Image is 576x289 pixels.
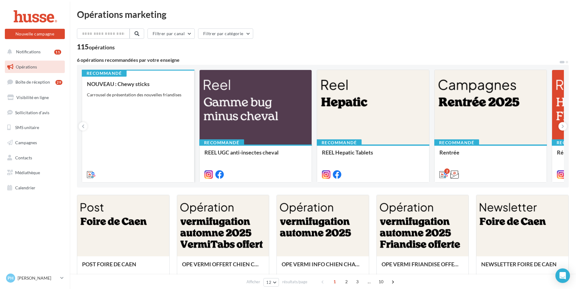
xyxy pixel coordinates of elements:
[77,44,115,50] div: 115
[15,140,37,145] span: Campagnes
[16,49,41,54] span: Notifications
[15,155,32,160] span: Contacts
[199,139,244,146] div: Recommandé
[266,280,271,285] span: 12
[15,170,40,175] span: Médiathèque
[330,277,339,287] span: 1
[247,279,260,285] span: Afficher
[555,268,570,283] div: Open Intercom Messenger
[5,29,65,39] button: Nouvelle campagne
[147,28,195,39] button: Filtrer par canal
[317,139,362,146] div: Recommandé
[481,261,564,273] div: NEWSLETTER FOIRE DE CAEN
[4,61,66,73] a: Opérations
[353,277,362,287] span: 3
[382,261,464,273] div: OPE VERMI FRIANDISE OFFERTE CHIEN CHAT AUTOMNE
[198,28,253,39] button: Filtrer par catégorie
[4,136,66,149] a: Campagnes
[55,80,62,85] div: 29
[16,95,49,100] span: Visibilité en ligne
[4,166,66,179] a: Médiathèque
[15,110,49,115] span: Sollicitation d'avis
[434,139,479,146] div: Recommandé
[87,92,189,98] div: Carrousel de présentation des nouvelles friandises
[342,277,351,287] span: 2
[322,149,424,161] div: REEL Hepatic Tablets
[182,261,264,273] div: OPE VERMI OFFERT CHIEN CHAT AUTOMNE
[263,278,279,287] button: 12
[54,50,61,55] div: 11
[4,45,64,58] button: Notifications 11
[204,149,307,161] div: REEL UGC anti-insectes cheval
[282,279,307,285] span: résultats/page
[77,58,559,62] div: 6 opérations recommandées par votre enseigne
[8,275,14,281] span: PH
[16,64,37,69] span: Opérations
[4,106,66,119] a: Sollicitation d'avis
[82,70,127,77] div: Recommandé
[15,185,35,190] span: Calendrier
[15,79,50,85] span: Boîte de réception
[15,125,39,130] span: SMS unitaire
[89,45,115,50] div: opérations
[4,91,66,104] a: Visibilité en ligne
[87,81,189,87] div: NOUVEAU : Chewy sticks
[439,149,542,161] div: Rentrée
[4,75,66,88] a: Boîte de réception29
[18,275,58,281] p: [PERSON_NAME]
[364,277,374,287] span: ...
[5,272,65,284] a: PH [PERSON_NAME]
[376,277,386,287] span: 10
[4,151,66,164] a: Contacts
[444,168,450,174] div: 2
[77,10,569,19] div: Opérations marketing
[282,261,364,273] div: OPE VERMI INFO CHIEN CHAT AUTOMNE
[4,121,66,134] a: SMS unitaire
[4,181,66,194] a: Calendrier
[82,261,164,273] div: POST FOIRE DE CAEN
